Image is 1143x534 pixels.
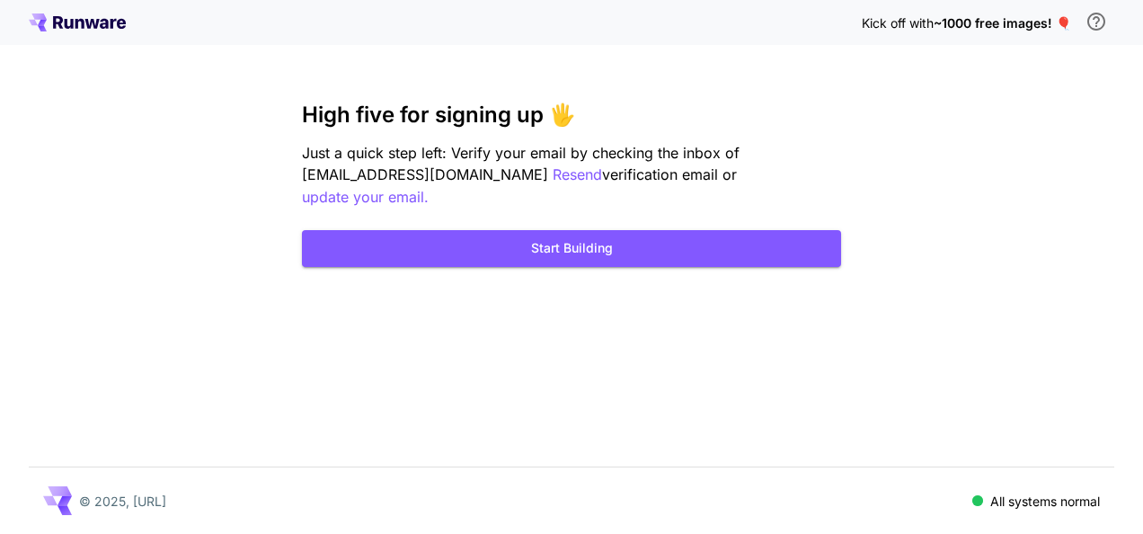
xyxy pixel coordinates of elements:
[602,165,737,183] span: verification email or
[79,492,166,511] p: © 2025, [URL]
[990,492,1100,511] p: All systems normal
[934,15,1071,31] span: ~1000 free images! 🎈
[302,230,841,267] button: Start Building
[553,164,602,186] button: Resend
[1078,4,1114,40] button: In order to qualify for free credit, you need to sign up with a business email address and click ...
[302,186,429,209] button: update your email.
[302,144,740,183] span: Just a quick step left: Verify your email by checking the inbox of [EMAIL_ADDRESS][DOMAIN_NAME]
[862,15,934,31] span: Kick off with
[302,102,841,128] h3: High five for signing up 🖐️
